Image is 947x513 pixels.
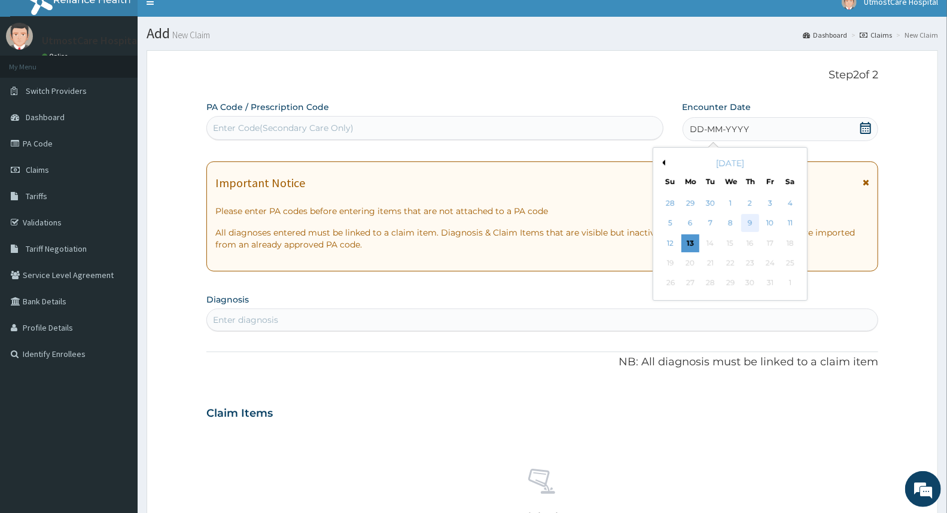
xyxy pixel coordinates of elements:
div: Not available Tuesday, October 14th, 2025 [701,234,719,252]
div: Fr [765,176,775,187]
span: DD-MM-YYYY [690,123,750,135]
div: Choose Friday, October 10th, 2025 [761,215,779,233]
div: [DATE] [658,157,802,169]
div: Choose Tuesday, September 30th, 2025 [701,194,719,212]
div: Not available Wednesday, October 29th, 2025 [721,274,739,292]
p: NB: All diagnosis must be linked to a claim item [206,355,878,370]
div: Mo [685,176,695,187]
div: Choose Thursday, October 2nd, 2025 [741,194,759,212]
h1: Add [147,26,938,41]
div: Not available Wednesday, October 22nd, 2025 [721,254,739,272]
span: Tariffs [26,191,47,201]
label: Diagnosis [206,294,249,306]
div: Not available Sunday, October 26th, 2025 [661,274,679,292]
div: Enter Code(Secondary Care Only) [213,122,354,134]
li: New Claim [893,30,938,40]
div: Choose Thursday, October 9th, 2025 [741,215,759,233]
div: Not available Thursday, October 30th, 2025 [741,274,759,292]
div: Not available Thursday, October 16th, 2025 [741,234,759,252]
div: Choose Saturday, October 4th, 2025 [781,194,799,212]
div: Not available Saturday, October 18th, 2025 [781,234,799,252]
div: Not available Sunday, October 19th, 2025 [661,254,679,272]
p: All diagnoses entered must be linked to a claim item. Diagnosis & Claim Items that are visible bu... [215,227,869,251]
p: Step 2 of 2 [206,69,878,82]
a: Online [42,52,71,60]
div: Choose Monday, September 29th, 2025 [681,194,699,212]
div: Not available Saturday, November 1st, 2025 [781,274,799,292]
label: PA Code / Prescription Code [206,101,329,113]
h1: Important Notice [215,176,305,190]
div: Choose Sunday, October 12th, 2025 [661,234,679,252]
div: We [725,176,735,187]
div: Choose Sunday, October 5th, 2025 [661,215,679,233]
div: Choose Saturday, October 11th, 2025 [781,215,799,233]
div: Choose Sunday, September 28th, 2025 [661,194,679,212]
p: Please enter PA codes before entering items that are not attached to a PA code [215,205,869,217]
div: Choose Tuesday, October 7th, 2025 [701,215,719,233]
div: Not available Monday, October 27th, 2025 [681,274,699,292]
div: Chat with us now [62,67,201,83]
div: Not available Tuesday, October 28th, 2025 [701,274,719,292]
p: UtmostCare Hospital [42,35,140,46]
a: Claims [860,30,892,40]
div: Sa [785,176,795,187]
div: Choose Wednesday, October 8th, 2025 [721,215,739,233]
div: Choose Monday, October 13th, 2025 [681,234,699,252]
div: Not available Friday, October 17th, 2025 [761,234,779,252]
a: Dashboard [803,30,847,40]
div: Not available Friday, October 31st, 2025 [761,274,779,292]
div: Not available Tuesday, October 21st, 2025 [701,254,719,272]
small: New Claim [170,30,210,39]
span: Tariff Negotiation [26,243,87,254]
img: d_794563401_company_1708531726252_794563401 [22,60,48,90]
div: Su [665,176,675,187]
label: Encounter Date [683,101,751,113]
span: Claims [26,164,49,175]
span: We're online! [69,151,165,271]
div: Not available Wednesday, October 15th, 2025 [721,234,739,252]
textarea: Type your message and hit 'Enter' [6,326,228,368]
div: Enter diagnosis [213,314,278,326]
div: Not available Monday, October 20th, 2025 [681,254,699,272]
button: Previous Month [659,160,665,166]
div: month 2025-10 [660,194,800,294]
div: Not available Friday, October 24th, 2025 [761,254,779,272]
img: User Image [6,23,33,50]
div: Choose Wednesday, October 1st, 2025 [721,194,739,212]
span: Dashboard [26,112,65,123]
div: Not available Thursday, October 23rd, 2025 [741,254,759,272]
div: Minimize live chat window [196,6,225,35]
span: Switch Providers [26,85,87,96]
div: Th [745,176,755,187]
div: Choose Friday, October 3rd, 2025 [761,194,779,212]
div: Not available Saturday, October 25th, 2025 [781,254,799,272]
div: Tu [705,176,715,187]
h3: Claim Items [206,407,273,420]
div: Choose Monday, October 6th, 2025 [681,215,699,233]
